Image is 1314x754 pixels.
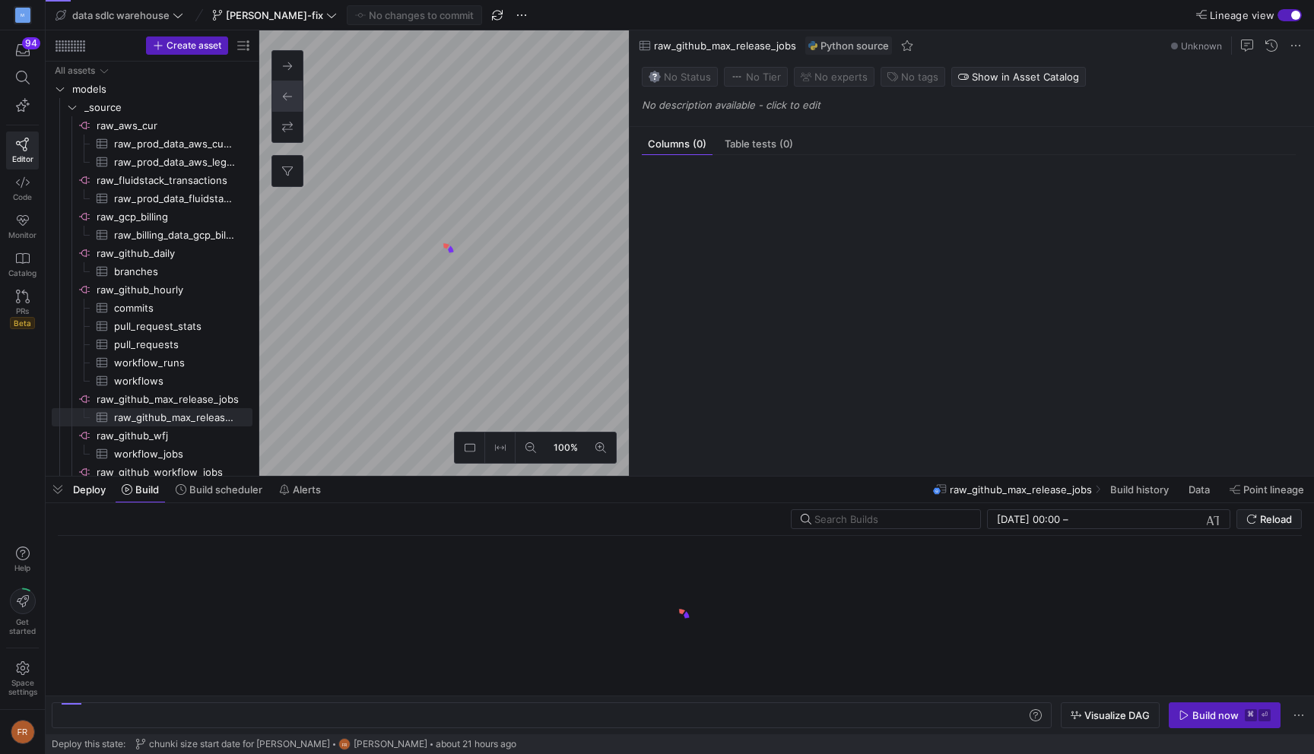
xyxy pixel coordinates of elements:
[97,464,250,481] span: raw_github_workflow_jobs​​​​​​​​
[52,226,252,244] div: Press SPACE to select this row.
[6,654,39,703] a: Spacesettings
[654,40,796,52] span: raw_github_max_release_jobs
[668,607,691,630] img: logo.gif
[114,227,235,244] span: raw_billing_data_gcp_billing_export_resource_v1_0136B7_ABD1FF_EAA217​​​​​​​​​
[114,409,235,426] span: raw_github_max_release_jobs​​​​​​​​​
[72,9,170,21] span: data sdlc warehouse
[52,262,252,280] div: Press SPACE to select this row.
[16,306,29,315] span: PRs
[642,67,718,87] button: No statusNo Status
[1223,477,1311,502] button: Point lineage
[97,245,250,262] span: raw_github_daily​​​​​​​​
[52,408,252,426] a: raw_github_max_release_jobs​​​​​​​​​
[6,36,39,64] button: 94
[114,372,235,390] span: workflows​​​​​​​​​
[951,67,1086,87] button: Show in Asset Catalog
[725,139,793,149] span: Table tests
[52,408,252,426] div: Press SPACE to select this row.
[52,317,252,335] div: Press SPACE to select this row.
[52,5,187,25] button: data sdlc warehouse
[293,483,321,496] span: Alerts
[6,716,39,748] button: FR
[52,390,252,408] div: Press SPACE to select this row.
[52,445,252,463] a: workflow_jobs​​​​​​​​​
[52,135,252,153] a: raw_prod_data_aws_cur_2023_10_onward​​​​​​​​​
[1169,702,1281,728] button: Build now⌘⏎
[55,65,95,76] div: All assets
[52,80,252,98] div: Press SPACE to select this row.
[52,171,252,189] div: Press SPACE to select this row.
[52,116,252,135] a: raw_aws_cur​​​​​​​​
[52,372,252,390] a: workflows​​​​​​​​​
[8,678,37,696] span: Space settings
[52,280,252,299] div: Press SPACE to select this row.
[146,36,228,55] button: Create asset
[779,139,793,149] span: (0)
[52,244,252,262] div: Press SPACE to select this row.
[114,336,235,353] span: pull_requests​​​​​​​​​
[97,391,250,408] span: raw_github_max_release_jobs​​​​​​​​
[97,172,250,189] span: raw_fluidstack_transactions​​​​​​​​
[6,208,39,246] a: Monitor
[114,154,235,171] span: raw_prod_data_aws_legacy_cur_2022_05_onward​​​​​​​​​
[6,246,39,284] a: Catalog
[52,317,252,335] a: pull_request_stats​​​​​​​​​
[997,513,1060,525] input: Start datetime
[6,2,39,28] a: M
[9,617,36,635] span: Get started
[433,242,455,265] img: logo.gif
[820,40,889,52] span: Python source
[13,563,32,572] span: Help
[52,98,252,116] div: Press SPACE to select this row.
[272,477,328,502] button: Alerts
[114,354,235,372] span: workflow_runs​​​​​​​​​
[52,299,252,317] a: commits​​​​​​​​​
[6,582,39,642] button: Getstarted
[13,192,32,201] span: Code
[1061,702,1160,728] button: Visualize DAG
[1084,709,1150,721] span: Visualize DAG
[794,67,874,87] button: No experts
[649,71,711,83] span: No Status
[52,135,252,153] div: Press SPACE to select this row.
[649,71,661,83] img: No status
[8,230,36,239] span: Monitor
[1258,709,1271,721] kbd: ⏎
[642,99,1308,111] p: No description available - click to edit
[1260,513,1292,525] span: Reload
[52,335,252,353] a: pull_requests​​​​​​​​​
[114,190,235,208] span: raw_prod_data_fluidstack_transactions​​​​​​​​​
[52,739,125,749] span: Deploy this state:
[189,483,262,496] span: Build scheduler
[52,335,252,353] div: Press SPACE to select this row.
[6,169,39,208] a: Code
[1243,483,1304,496] span: Point lineage
[52,445,252,463] div: Press SPACE to select this row.
[52,208,252,226] a: raw_gcp_billing​​​​​​​​
[97,281,250,299] span: raw_github_hourly​​​​​​​​
[8,268,36,277] span: Catalog
[52,353,252,372] div: Press SPACE to select this row.
[731,71,781,83] span: No Tier
[881,67,945,87] button: No tags
[52,280,252,299] a: raw_github_hourly​​​​​​​​
[1210,9,1274,21] span: Lineage view
[97,427,250,445] span: raw_github_wfj​​​​​​​​
[149,739,330,749] span: chunki size start date for [PERSON_NAME]
[814,71,868,83] span: No expert s
[52,353,252,372] a: workflow_runs​​​​​​​​​
[167,40,221,51] span: Create asset
[115,477,166,502] button: Build
[52,62,252,80] div: Press SPACE to select this row.
[114,299,235,317] span: commits​​​​​​​​​
[52,426,252,445] div: Press SPACE to select this row.
[11,720,35,744] div: FR
[52,244,252,262] a: raw_github_daily​​​​​​​​
[901,71,938,83] span: No tags
[1103,477,1179,502] button: Build history
[52,463,252,481] div: Press SPACE to select this row.
[338,738,351,750] div: FR
[114,445,235,463] span: workflow_jobs​​​​​​​​​
[169,477,269,502] button: Build scheduler
[52,171,252,189] a: raw_fluidstack_transactions​​​​​​​​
